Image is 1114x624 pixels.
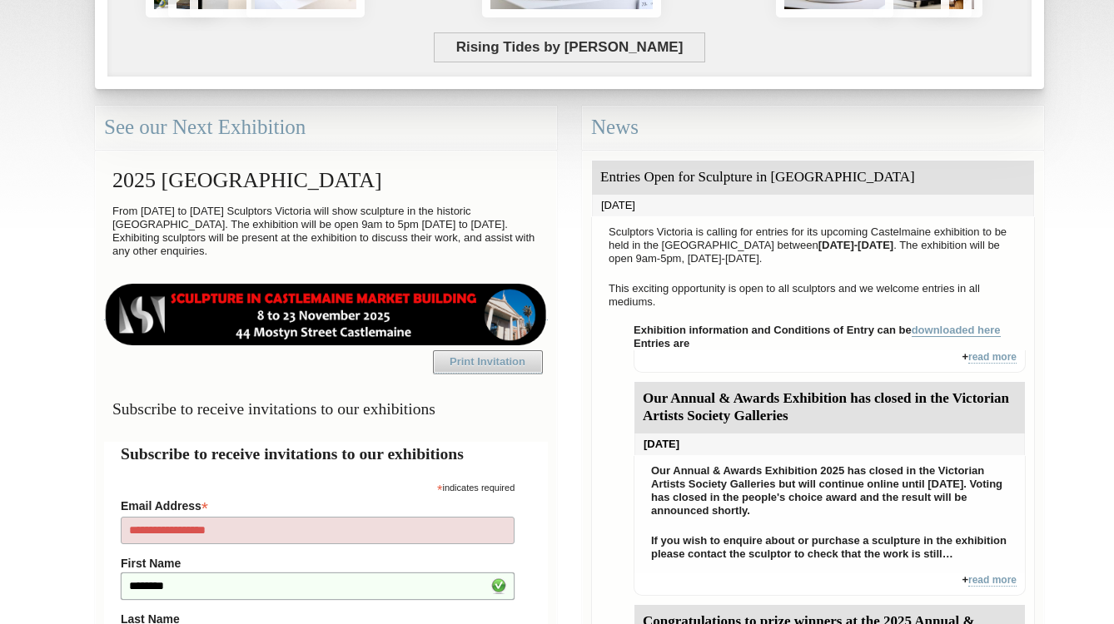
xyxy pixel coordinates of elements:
span: Rising Tides by [PERSON_NAME] [434,32,705,62]
div: See our Next Exhibition [95,106,557,150]
p: Our Annual & Awards Exhibition 2025 has closed in the Victorian Artists Society Galleries but wil... [643,460,1017,522]
div: indicates required [121,478,515,494]
div: [DATE] [592,195,1034,216]
a: read more [968,574,1017,587]
a: read more [968,351,1017,364]
label: Email Address [121,494,515,514]
a: Print Invitation [433,350,543,374]
h3: Subscribe to receive invitations to our exhibitions [104,393,548,425]
div: [DATE] [634,433,1025,455]
a: downloaded here [912,324,1001,337]
p: If you wish to enquire about or purchase a sculpture in the exhibition please contact the sculpto... [643,530,1017,565]
div: + [634,350,1026,373]
div: Our Annual & Awards Exhibition has closed in the Victorian Artists Society Galleries [634,382,1025,433]
div: + [634,573,1026,596]
img: castlemaine-ldrbd25v2.png [104,284,548,345]
label: First Name [121,557,515,570]
div: News [582,106,1044,150]
h2: Subscribe to receive invitations to our exhibitions [121,442,531,466]
h2: 2025 [GEOGRAPHIC_DATA] [104,160,548,201]
p: From [DATE] to [DATE] Sculptors Victoria will show sculpture in the historic [GEOGRAPHIC_DATA]. T... [104,201,548,262]
div: Entries Open for Sculpture in [GEOGRAPHIC_DATA] [592,161,1034,195]
p: Sculptors Victoria is calling for entries for its upcoming Castelmaine exhibition to be held in t... [600,221,1026,270]
strong: Exhibition information and Conditions of Entry can be [634,324,1001,337]
strong: [DATE]-[DATE] [818,239,894,251]
p: This exciting opportunity is open to all sculptors and we welcome entries in all mediums. [600,278,1026,313]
